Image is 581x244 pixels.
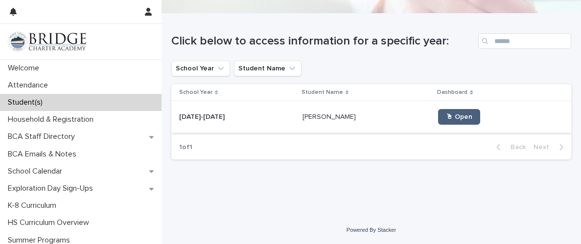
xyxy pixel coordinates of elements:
[4,64,47,73] p: Welcome
[438,109,480,125] a: 🖱 Open
[171,135,200,159] p: 1 of 1
[302,111,358,121] p: [PERSON_NAME]
[171,34,474,48] h1: Click below to access information for a specific year:
[4,184,101,193] p: Exploration Day Sign-Ups
[4,81,56,90] p: Attendance
[488,143,530,152] button: Back
[179,111,227,121] p: [DATE]-[DATE]
[4,115,101,124] p: Household & Registration
[171,61,230,76] button: School Year
[302,87,343,98] p: Student Name
[4,201,64,210] p: K-8 Curriculum
[534,144,555,151] span: Next
[4,98,50,107] p: Student(s)
[530,143,571,152] button: Next
[234,61,302,76] button: Student Name
[4,167,70,176] p: School Calendar
[347,227,396,233] a: Powered By Stacker
[8,32,86,51] img: V1C1m3IdTEidaUdm9Hs0
[4,218,97,227] p: HS Curriculum Overview
[446,113,472,120] span: 🖱 Open
[4,132,83,141] p: BCA Staff Directory
[171,101,571,133] tr: [DATE]-[DATE][DATE]-[DATE] [PERSON_NAME][PERSON_NAME] 🖱 Open
[4,150,84,159] p: BCA Emails & Notes
[478,33,571,49] input: Search
[179,87,212,98] p: School Year
[437,87,467,98] p: Dashboard
[505,144,526,151] span: Back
